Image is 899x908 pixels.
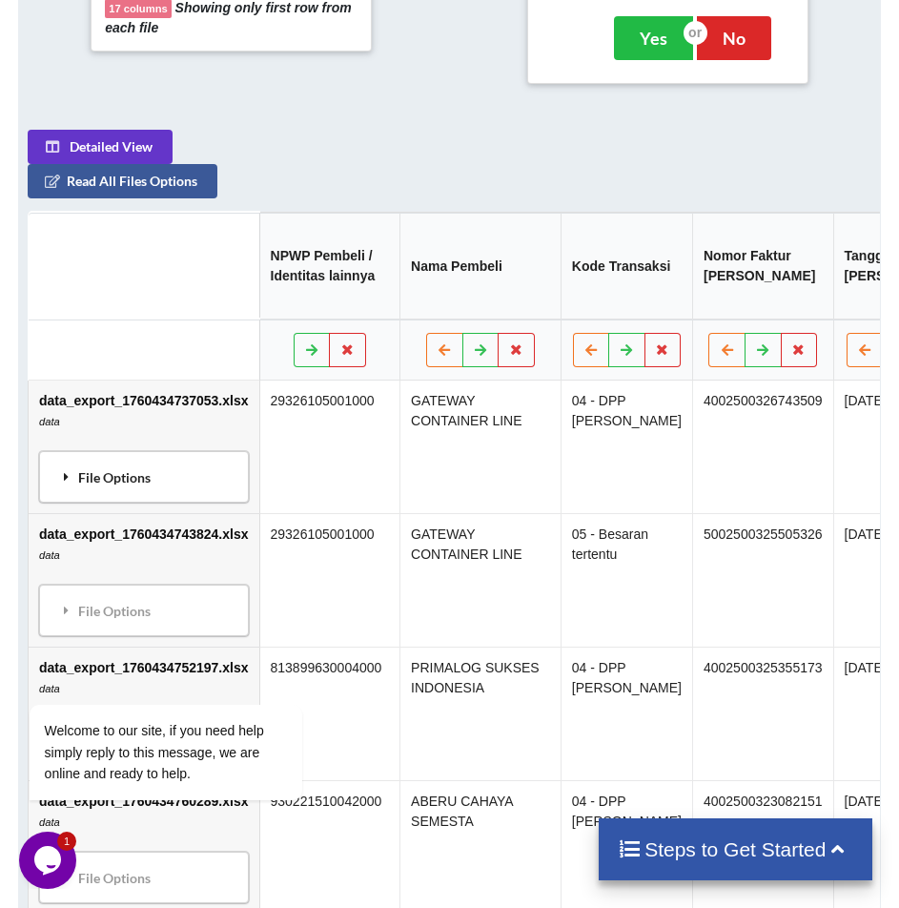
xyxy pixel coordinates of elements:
[692,647,833,780] td: 4002500325355173
[29,381,259,513] td: data_export_1760434737053.xlsx
[399,647,561,780] td: PRIMALOG SUKSES INDONESIA
[28,164,217,198] button: Read All Files Options
[28,130,173,164] button: Detailed View
[258,213,399,320] th: NPWP Pembeli / Identitas lainnya
[258,513,399,647] td: 29326105001000
[258,381,399,513] td: 29326105001000
[692,381,833,513] td: 4002500326743509
[19,832,80,889] iframe: chat widget
[109,3,168,14] b: 17 columns
[561,213,692,320] th: Kode Transaksi
[614,16,693,60] button: Yes
[399,213,561,320] th: Nama Pembeli
[399,381,561,513] td: GATEWAY CONTAINER LINE
[45,457,243,497] div: File Options
[692,213,833,320] th: Nomor Faktur [PERSON_NAME]
[692,513,833,647] td: 5002500325505326
[29,513,259,647] td: data_export_1760434743824.xlsx
[618,837,853,861] h4: Steps to Get Started
[39,816,60,828] i: data
[561,647,692,780] td: 04 - DPP [PERSON_NAME]
[561,513,692,647] td: 05 - Besaran tertentu
[561,381,692,513] td: 04 - DPP [PERSON_NAME]
[19,532,362,822] iframe: chat widget
[45,857,243,898] div: File Options
[39,416,60,427] i: data
[697,16,771,60] button: No
[399,513,561,647] td: GATEWAY CONTAINER LINE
